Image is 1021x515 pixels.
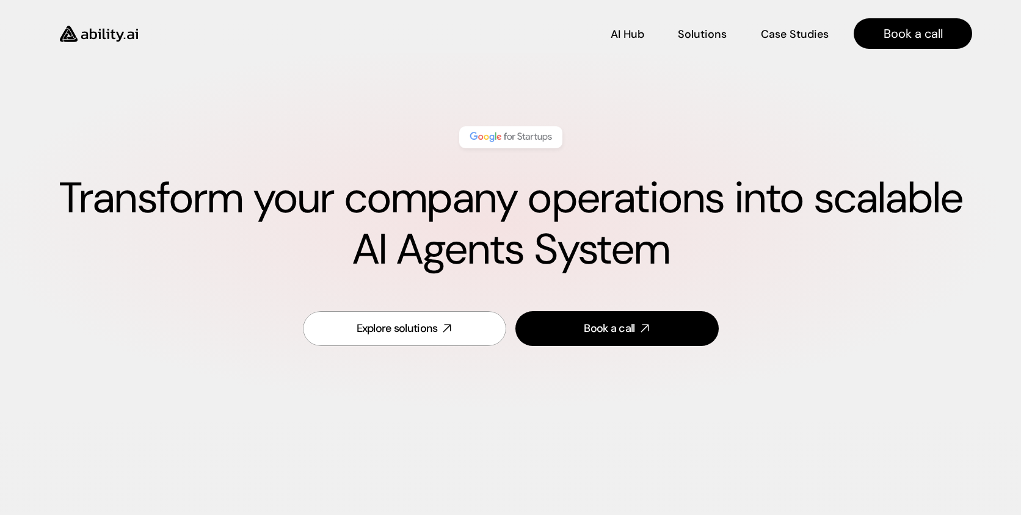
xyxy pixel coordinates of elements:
[884,25,943,42] p: Book a call
[515,311,719,346] a: Book a call
[584,321,634,336] div: Book a call
[611,23,644,45] a: AI Hub
[49,173,972,275] h1: Transform your company operations into scalable AI Agents System
[760,23,829,45] a: Case Studies
[678,27,727,42] p: Solutions
[303,311,506,346] a: Explore solutions
[761,27,829,42] p: Case Studies
[357,321,438,336] div: Explore solutions
[611,27,644,42] p: AI Hub
[155,18,972,49] nav: Main navigation
[678,23,727,45] a: Solutions
[854,18,972,49] a: Book a call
